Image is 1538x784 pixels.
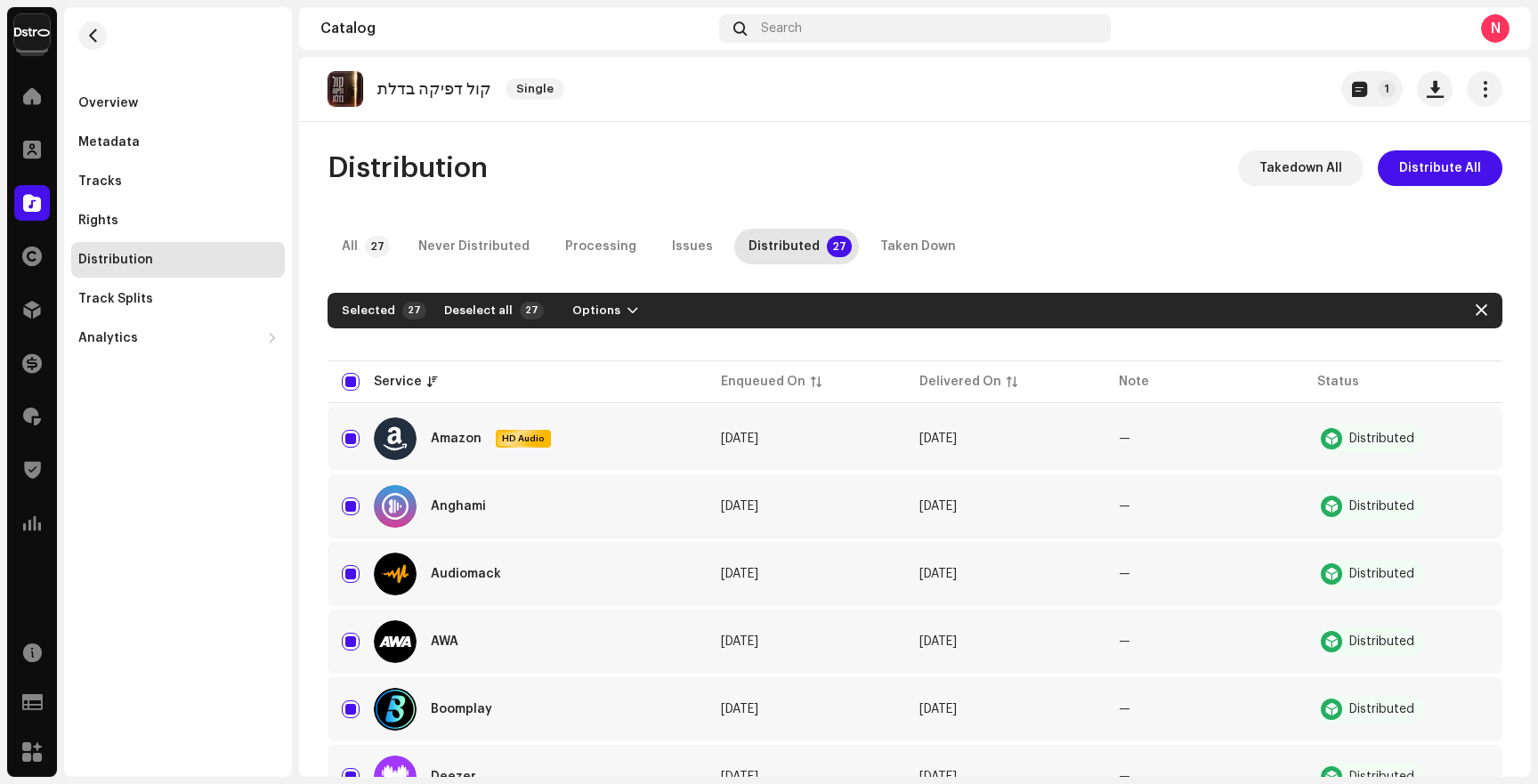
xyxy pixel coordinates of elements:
[1119,771,1130,783] re-a-table-badge: —
[721,373,805,391] div: Enqueued On
[418,229,530,264] div: Never Distributed
[71,320,285,356] re-m-nav-dropdown: Analytics
[78,292,153,306] div: Track Splits
[721,500,758,513] span: Oct 4, 2025
[14,14,50,50] img: a754eb8e-f922-4056-8001-d1d15cdf72ef
[342,229,358,264] div: All
[431,703,492,715] div: Boomplay
[572,293,620,328] span: Options
[1349,703,1414,715] div: Distributed
[919,568,957,580] span: Oct 4, 2025
[1399,150,1481,186] span: Distribute All
[78,135,140,150] div: Metadata
[1349,500,1414,513] div: Distributed
[431,568,501,580] div: Audiomack
[431,500,486,513] div: Anghami
[558,296,652,325] button: Options
[1349,771,1414,783] div: Distributed
[71,164,285,199] re-m-nav-item: Tracks
[374,373,422,391] div: Service
[320,21,712,36] div: Catalog
[1349,635,1414,648] div: Distributed
[1119,568,1130,580] re-a-table-badge: —
[721,703,758,715] span: Oct 4, 2025
[71,281,285,317] re-m-nav-item: Track Splits
[431,635,458,648] div: AWA
[919,373,1001,391] div: Delivered On
[342,303,395,318] div: Selected
[328,71,363,107] img: 3d8fee1a-c82a-4fff-84d0-ff2a82d366d8
[1238,150,1364,186] button: Takedown All
[78,96,138,110] div: Overview
[1378,150,1502,186] button: Distribute All
[1119,500,1130,513] re-a-table-badge: —
[565,229,636,264] div: Processing
[520,302,544,319] p-badge: 27
[506,78,564,100] span: Single
[672,229,713,264] div: Issues
[1349,568,1414,580] div: Distributed
[433,296,551,325] button: Deselect all27
[444,293,513,328] span: Deselect all
[721,635,758,648] span: Oct 4, 2025
[71,125,285,160] re-m-nav-item: Metadata
[919,432,957,445] span: Oct 4, 2025
[365,236,390,257] p-badge: 27
[78,253,153,267] div: Distribution
[919,635,957,648] span: Oct 4, 2025
[1481,14,1510,43] div: N
[431,432,482,445] div: Amazon
[721,568,758,580] span: Oct 4, 2025
[1119,703,1130,715] re-a-table-badge: —
[1341,71,1403,107] button: 1
[827,236,852,257] p-badge: 27
[919,703,957,715] span: Oct 4, 2025
[78,174,122,189] div: Tracks
[1119,432,1130,445] re-a-table-badge: —
[1378,80,1396,98] p-badge: 1
[1259,150,1342,186] span: Takedown All
[761,21,802,36] span: Search
[402,302,426,319] div: 27
[919,500,957,513] span: Oct 4, 2025
[78,214,118,228] div: Rights
[1119,635,1130,648] re-a-table-badge: —
[721,432,758,445] span: Oct 4, 2025
[749,229,820,264] div: Distributed
[78,331,138,345] div: Analytics
[328,150,488,186] span: Distribution
[919,771,957,783] span: Oct 4, 2025
[377,80,491,99] p: קול דפיקה בדלת
[71,242,285,278] re-m-nav-item: Distribution
[498,432,549,445] span: HD Audio
[71,85,285,121] re-m-nav-item: Overview
[880,229,956,264] div: Taken Down
[71,203,285,238] re-m-nav-item: Rights
[1349,432,1414,445] div: Distributed
[721,771,758,783] span: Oct 4, 2025
[431,771,476,783] div: Deezer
